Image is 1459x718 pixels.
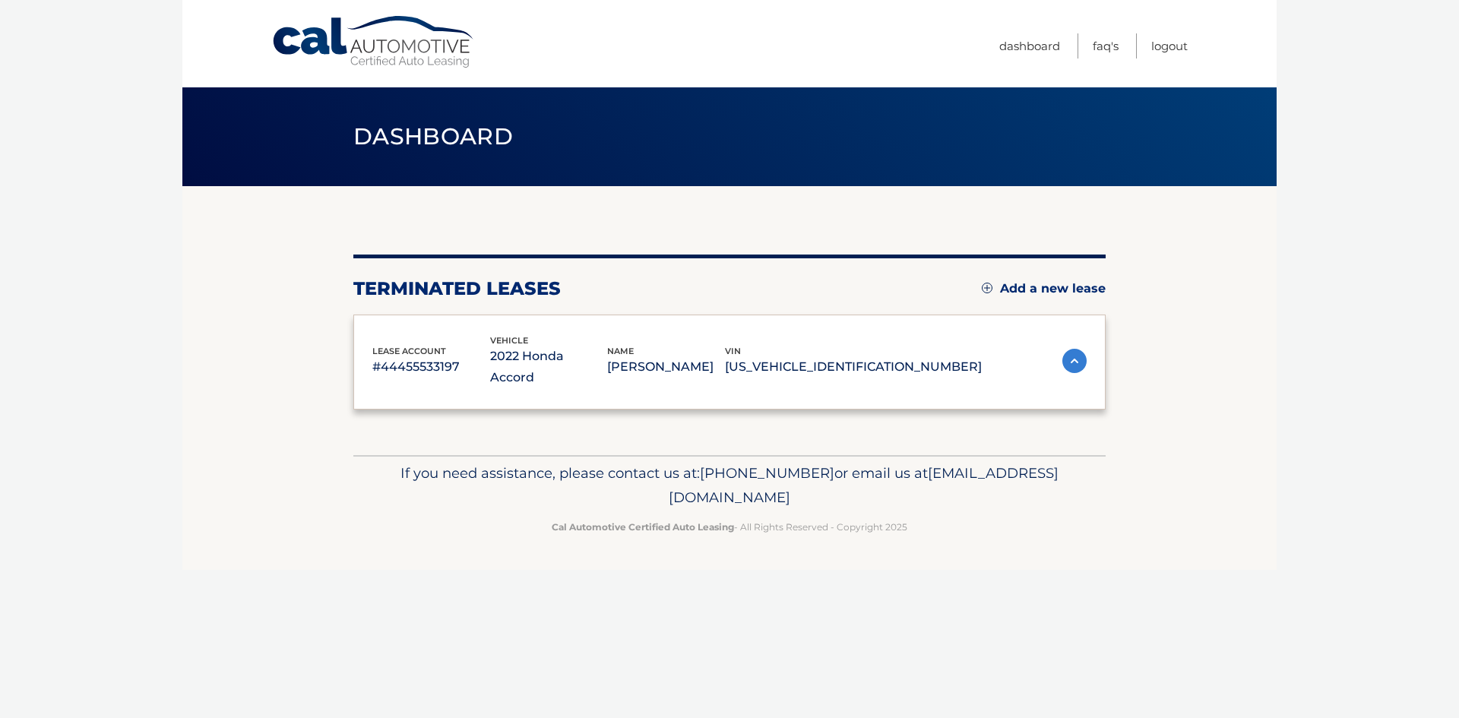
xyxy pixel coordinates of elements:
[353,277,561,300] h2: terminated leases
[607,346,634,356] span: name
[725,346,741,356] span: vin
[607,356,725,378] p: [PERSON_NAME]
[271,15,476,69] a: Cal Automotive
[725,356,982,378] p: [US_VEHICLE_IDENTIFICATION_NUMBER]
[372,356,490,378] p: #44455533197
[982,283,992,293] img: add.svg
[490,335,528,346] span: vehicle
[1093,33,1119,59] a: FAQ's
[700,464,834,482] span: [PHONE_NUMBER]
[372,346,446,356] span: lease account
[363,519,1096,535] p: - All Rights Reserved - Copyright 2025
[1151,33,1188,59] a: Logout
[1062,349,1087,373] img: accordion-active.svg
[669,464,1059,506] span: [EMAIL_ADDRESS][DOMAIN_NAME]
[552,521,734,533] strong: Cal Automotive Certified Auto Leasing
[999,33,1060,59] a: Dashboard
[353,122,513,150] span: Dashboard
[490,346,608,388] p: 2022 Honda Accord
[982,281,1106,296] a: Add a new lease
[363,461,1096,510] p: If you need assistance, please contact us at: or email us at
